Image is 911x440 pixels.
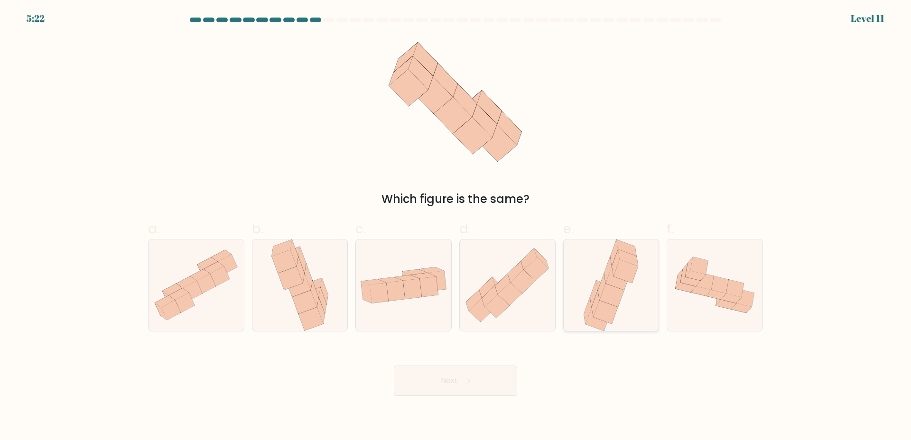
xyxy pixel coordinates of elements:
[563,220,574,238] span: e.
[667,220,673,238] span: f.
[252,220,263,238] span: b.
[148,220,159,238] span: a.
[355,220,366,238] span: c.
[394,366,517,396] button: Next
[459,220,471,238] span: d.
[851,11,884,26] div: Level 11
[27,11,45,26] div: 5:22
[154,191,757,208] div: Which figure is the same?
